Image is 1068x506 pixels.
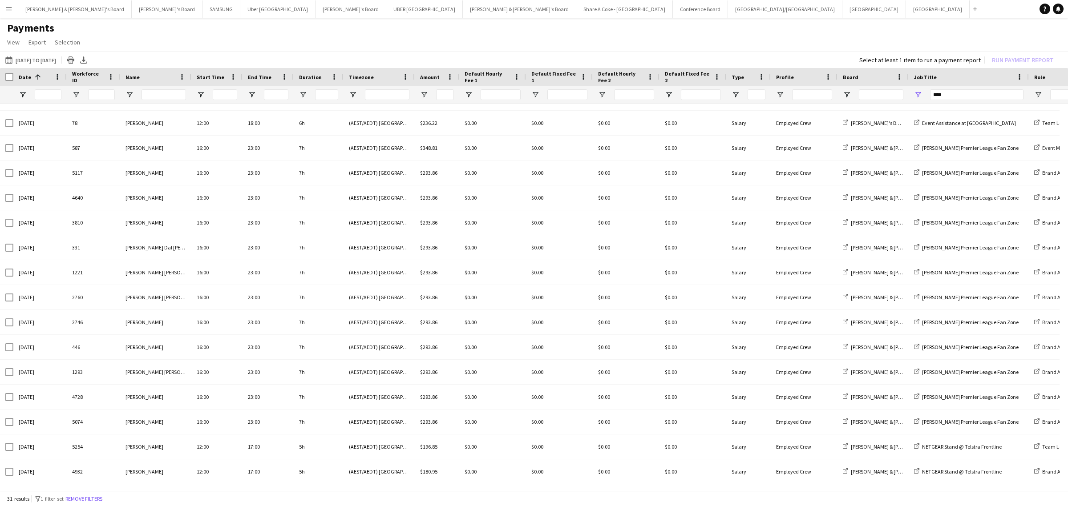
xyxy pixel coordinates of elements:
[4,36,23,48] a: View
[771,285,837,309] div: Employed Crew
[659,136,726,160] div: $0.00
[659,235,726,260] div: $0.00
[922,344,1019,350] span: [PERSON_NAME] Premier League Fan Zone
[88,89,115,100] input: Workforce ID Filter Input
[67,459,120,484] div: 4932
[294,335,344,359] div: 7h
[13,136,67,160] div: [DATE]
[344,260,415,285] div: (AEST/AEDT) [GEOGRAPHIC_DATA]
[243,410,294,434] div: 23:00
[851,194,950,201] span: [PERSON_NAME] & [PERSON_NAME]'s Board
[294,410,344,434] div: 7h
[659,260,726,285] div: $0.00
[294,260,344,285] div: 7h
[67,434,120,459] div: 5254
[294,285,344,309] div: 7h
[659,210,726,235] div: $0.00
[191,235,243,260] div: 16:00
[294,385,344,409] div: 7h
[344,459,415,484] div: (AEST/AEDT) [GEOGRAPHIC_DATA]
[344,185,415,210] div: (AEST/AEDT) [GEOGRAPHIC_DATA]
[843,369,950,375] a: [PERSON_NAME] & [PERSON_NAME]'s Board
[914,244,1019,251] a: [PERSON_NAME] Premier League Fan Zone
[851,468,950,475] span: [PERSON_NAME] & [PERSON_NAME]'s Board
[726,285,771,309] div: Salary
[914,394,1019,400] a: [PERSON_NAME] Premier League Fan Zone
[299,91,307,99] button: Open Filter Menu
[67,260,120,285] div: 1221
[526,459,593,484] div: $0.00
[72,70,104,84] span: Workforce ID
[344,210,415,235] div: (AEST/AEDT) [GEOGRAPHIC_DATA]
[243,235,294,260] div: 23:00
[67,285,120,309] div: 2760
[243,385,294,409] div: 23:00
[526,161,593,185] div: $0.00
[792,89,832,100] input: Profile Filter Input
[243,260,294,285] div: 23:00
[843,169,950,176] a: [PERSON_NAME] & [PERSON_NAME]'s Board
[243,210,294,235] div: 23:00
[726,434,771,459] div: Salary
[659,111,726,135] div: $0.00
[294,310,344,334] div: 7h
[922,194,1019,201] span: [PERSON_NAME] Premier League Fan Zone
[344,136,415,160] div: (AEST/AEDT) [GEOGRAPHIC_DATA]
[914,344,1019,350] a: [PERSON_NAME] Premier League Fan Zone
[914,294,1019,301] a: [PERSON_NAME] Premier League Fan Zone
[843,394,950,400] a: [PERSON_NAME] & [PERSON_NAME]'s Board
[459,185,526,210] div: $0.00
[243,111,294,135] div: 18:00
[659,285,726,309] div: $0.00
[344,360,415,384] div: (AEST/AEDT) [GEOGRAPHIC_DATA]
[78,55,89,65] app-action-btn: Export XLSX
[593,210,659,235] div: $0.00
[67,335,120,359] div: 446
[673,0,728,18] button: Conference Board
[771,385,837,409] div: Employed Crew
[243,335,294,359] div: 23:00
[13,285,67,309] div: [DATE]
[344,111,415,135] div: (AEST/AEDT) [GEOGRAPHIC_DATA]
[593,434,659,459] div: $0.00
[914,219,1019,226] a: [PERSON_NAME] Premier League Fan Zone
[459,136,526,160] div: $0.00
[659,161,726,185] div: $0.00
[25,36,49,48] a: Export
[64,494,104,504] button: Remove filters
[859,89,903,100] input: Board Filter Input
[191,136,243,160] div: 16:00
[843,91,851,99] button: Open Filter Menu
[851,369,950,375] span: [PERSON_NAME] & [PERSON_NAME]'s Board
[344,434,415,459] div: (AEST/AEDT) [GEOGRAPHIC_DATA]
[906,0,970,18] button: [GEOGRAPHIC_DATA]
[243,136,294,160] div: 23:00
[526,136,593,160] div: $0.00
[922,244,1019,251] span: [PERSON_NAME] Premier League Fan Zone
[526,360,593,384] div: $0.00
[51,36,84,48] a: Selection
[459,111,526,135] div: $0.00
[922,219,1019,226] span: [PERSON_NAME] Premier League Fan Zone
[13,210,67,235] div: [DATE]
[526,285,593,309] div: $0.00
[55,38,80,46] span: Selection
[316,0,386,18] button: [PERSON_NAME]'s Board
[771,260,837,285] div: Employed Crew
[67,161,120,185] div: 5117
[771,161,837,185] div: Employed Crew
[851,145,950,151] span: [PERSON_NAME] & [PERSON_NAME]'s Board
[459,335,526,359] div: $0.00
[659,434,726,459] div: $0.00
[294,235,344,260] div: 7h
[659,385,726,409] div: $0.00
[771,410,837,434] div: Employed Crew
[344,161,415,185] div: (AEST/AEDT) [GEOGRAPHIC_DATA]
[132,0,202,18] button: [PERSON_NAME]'s Board
[593,310,659,334] div: $0.00
[35,89,61,100] input: Date Filter Input
[531,91,539,99] button: Open Filter Menu
[526,111,593,135] div: $0.00
[922,269,1019,276] span: [PERSON_NAME] Premier League Fan Zone
[436,89,454,100] input: Amount Filter Input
